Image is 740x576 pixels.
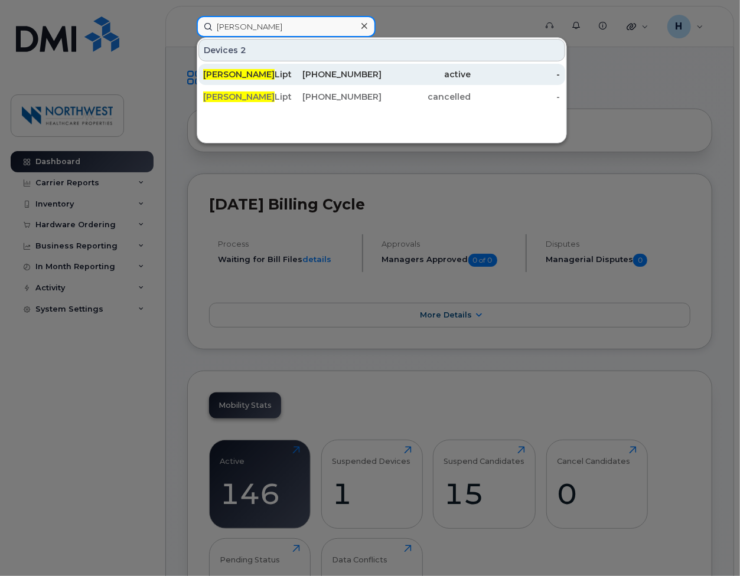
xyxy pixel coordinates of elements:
[382,68,471,80] div: active
[292,68,382,80] div: [PHONE_NUMBER]
[471,68,560,80] div: -
[198,64,565,85] a: [PERSON_NAME]Lipton[PHONE_NUMBER]active-
[203,68,292,80] div: Lipton
[198,39,565,61] div: Devices
[382,91,471,103] div: cancelled
[198,86,565,107] a: [PERSON_NAME]Lipton[PHONE_NUMBER]cancelled-
[240,44,246,56] span: 2
[203,69,275,80] span: [PERSON_NAME]
[203,91,292,103] div: Lipton
[203,91,275,102] span: [PERSON_NAME]
[292,91,382,103] div: [PHONE_NUMBER]
[471,91,560,103] div: -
